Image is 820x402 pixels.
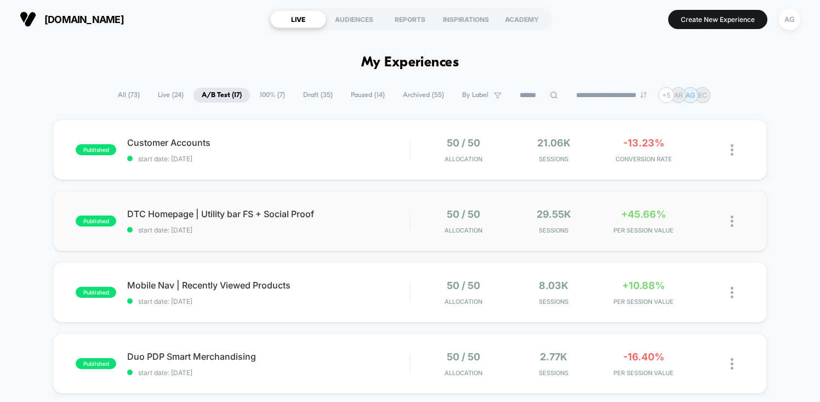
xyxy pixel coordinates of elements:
span: published [76,144,116,155]
span: 50 / 50 [447,351,480,363]
span: Duo PDP Smart Merchandising [127,351,409,362]
span: CONVERSION RATE [601,155,686,163]
span: start date: [DATE] [127,369,409,377]
span: Allocation [445,155,482,163]
button: AG [776,8,804,31]
span: 50 / 50 [447,280,480,291]
span: Sessions [511,155,596,163]
span: +45.66% [621,208,666,220]
div: REPORTS [382,10,438,28]
img: close [731,358,733,370]
span: Sessions [511,298,596,305]
span: Draft ( 35 ) [295,88,341,103]
span: published [76,216,116,227]
span: By Label [462,91,488,99]
div: AUDIENCES [326,10,382,28]
span: PER SESSION VALUE [601,227,686,234]
div: INSPIRATIONS [438,10,494,28]
img: end [640,92,647,98]
div: ACADEMY [494,10,550,28]
p: AG [686,91,695,99]
span: Sessions [511,369,596,377]
span: Allocation [445,369,482,377]
span: 50 / 50 [447,208,480,220]
div: AG [779,9,800,30]
span: 8.03k [539,280,568,291]
span: -16.40% [623,351,664,363]
span: -13.23% [623,137,664,149]
button: Create New Experience [668,10,767,29]
p: AR [674,91,683,99]
span: Customer Accounts [127,137,409,148]
img: close [731,216,733,227]
span: DTC Homepage | Utility bar FS + Social Proof [127,208,409,219]
span: Mobile Nav | Recently Viewed Products [127,280,409,291]
div: LIVE [270,10,326,28]
span: All ( 73 ) [110,88,148,103]
span: +10.88% [622,280,665,291]
span: A/B Test ( 17 ) [193,88,250,103]
span: Allocation [445,227,482,234]
span: start date: [DATE] [127,297,409,305]
span: Archived ( 55 ) [395,88,452,103]
button: [DOMAIN_NAME] [16,10,127,28]
span: PER SESSION VALUE [601,369,686,377]
span: 21.06k [537,137,571,149]
img: close [731,144,733,156]
p: EC [698,91,707,99]
div: + 5 [658,87,674,103]
span: Sessions [511,227,596,234]
span: 100% ( 7 ) [252,88,293,103]
span: published [76,358,116,369]
span: start date: [DATE] [127,155,409,163]
span: start date: [DATE] [127,226,409,234]
span: 2.77k [540,351,567,363]
span: published [76,287,116,298]
span: Live ( 24 ) [150,88,192,103]
span: 29.55k [537,208,571,220]
span: PER SESSION VALUE [601,298,686,305]
span: 50 / 50 [447,137,480,149]
img: close [731,287,733,298]
span: Allocation [445,298,482,305]
span: [DOMAIN_NAME] [44,14,124,25]
h1: My Experiences [361,55,459,71]
span: Paused ( 14 ) [343,88,393,103]
img: Visually logo [20,11,36,27]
